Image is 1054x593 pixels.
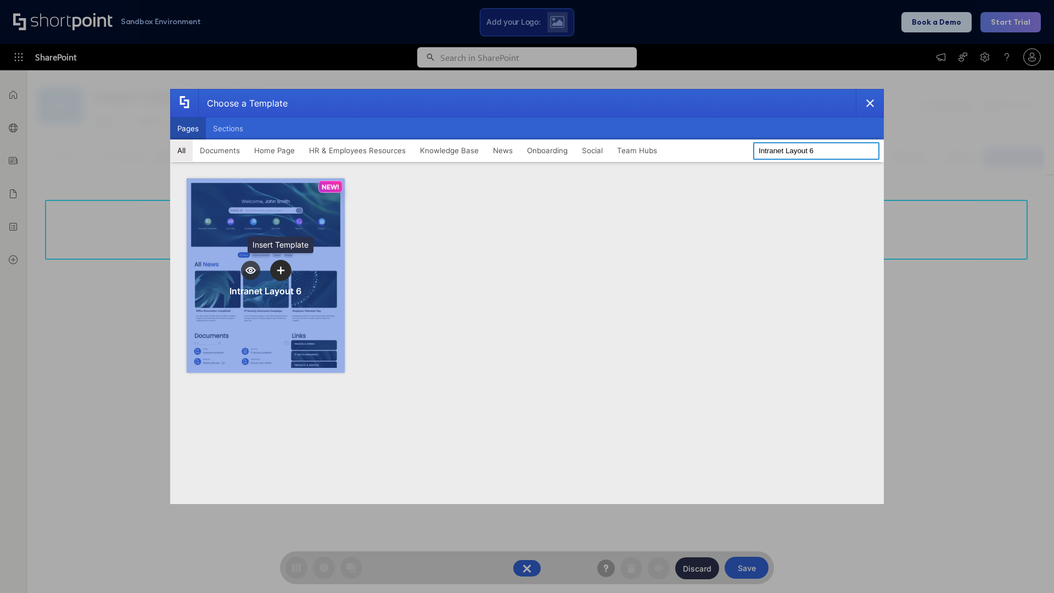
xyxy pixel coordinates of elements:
p: NEW! [322,183,339,191]
div: template selector [170,89,884,504]
button: News [486,139,520,161]
button: Knowledge Base [413,139,486,161]
button: Documents [193,139,247,161]
button: Social [575,139,610,161]
button: All [170,139,193,161]
div: Choose a Template [198,89,288,117]
button: Pages [170,118,206,139]
button: Home Page [247,139,302,161]
button: Sections [206,118,250,139]
input: Search [753,142,879,160]
iframe: Chat Widget [999,540,1054,593]
button: HR & Employees Resources [302,139,413,161]
div: Intranet Layout 6 [229,286,301,296]
button: Onboarding [520,139,575,161]
button: Team Hubs [610,139,664,161]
